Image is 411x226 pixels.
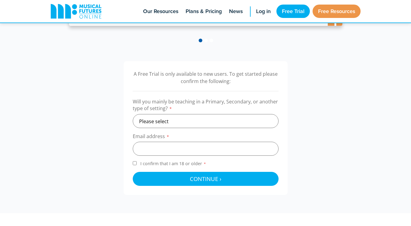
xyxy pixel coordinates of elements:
[190,175,221,183] span: Continue ›
[143,7,178,16] span: Our Resources
[133,161,137,165] input: I confirm that I am 18 or older*
[133,70,279,85] p: A Free Trial is only available to new users. To get started please confirm the following:
[133,133,279,142] label: Email address
[229,7,243,16] span: News
[186,7,222,16] span: Plans & Pricing
[133,172,279,186] button: Continue ›
[139,161,207,166] span: I confirm that I am 18 or older
[276,5,310,18] a: Free Trial
[256,7,271,16] span: Log in
[133,98,279,114] label: Will you mainly be teaching in a Primary, Secondary, or another type of setting?
[313,5,361,18] a: Free Resources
